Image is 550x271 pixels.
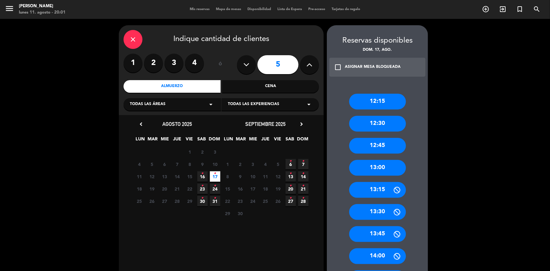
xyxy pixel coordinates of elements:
span: 23 [235,196,246,206]
i: exit_to_app [499,5,507,13]
i: • [302,168,304,179]
div: Almuerzo [124,80,221,93]
div: 12:45 [349,138,406,154]
i: • [290,193,292,203]
span: LUN [135,135,146,146]
span: 8 [185,159,195,169]
span: 15 [185,171,195,182]
i: search [533,5,541,13]
span: 5 [273,159,283,169]
span: 12 [273,171,283,182]
span: 25 [260,196,271,206]
div: 13:30 [349,204,406,220]
span: 18 [134,184,145,194]
div: 14:00 [349,248,406,264]
div: 12:30 [349,116,406,132]
span: 17 [210,171,220,182]
span: 21 [172,184,182,194]
span: DOM [209,135,219,146]
span: 10 [248,171,258,182]
span: 7 [298,159,309,169]
div: 13:45 [349,226,406,242]
span: MAR [236,135,246,146]
i: • [214,193,216,203]
span: 1 [185,147,195,157]
i: chevron_right [298,121,305,127]
div: Cena [222,80,319,93]
div: dom. 17, ago. [327,47,428,53]
button: menu [5,4,14,15]
div: [PERSON_NAME] [19,3,66,9]
span: Mapa de mesas [213,8,244,11]
span: 7 [172,159,182,169]
span: SAB [197,135,207,146]
span: 9 [197,159,208,169]
span: SAB [285,135,295,146]
div: 13:15 [349,182,406,198]
span: Mis reservas [187,8,213,11]
span: 27 [159,196,170,206]
span: 15 [223,184,233,194]
div: Indique cantidad de clientes [124,30,319,49]
span: DOM [297,135,308,146]
i: • [302,156,304,166]
span: 24 [248,196,258,206]
span: 4 [260,159,271,169]
span: Pre-acceso [305,8,328,11]
span: 9 [235,171,246,182]
span: Todas las áreas [130,101,165,108]
span: MIE [248,135,258,146]
i: • [302,193,304,203]
span: 11 [260,171,271,182]
span: 20 [159,184,170,194]
span: 25 [134,196,145,206]
span: 30 [197,196,208,206]
span: 11 [134,171,145,182]
div: 13:00 [349,160,406,176]
span: Tarjetas de regalo [328,8,363,11]
div: ó [210,54,231,76]
label: 4 [185,54,204,73]
span: JUE [260,135,271,146]
span: 30 [235,208,246,219]
i: add_circle_outline [482,5,489,13]
span: 31 [210,196,220,206]
span: 1 [223,159,233,169]
span: Lista de Espera [274,8,305,11]
div: lunes 11. agosto - 20:01 [19,9,66,16]
div: 12:15 [349,94,406,109]
i: • [290,156,292,166]
span: 24 [210,184,220,194]
i: • [201,193,204,203]
span: 28 [298,196,309,206]
span: 3 [248,159,258,169]
span: 12 [147,171,157,182]
i: • [201,181,204,191]
span: MAR [148,135,158,146]
span: 18 [260,184,271,194]
span: 13 [286,171,296,182]
span: 3 [210,147,220,157]
span: VIE [273,135,283,146]
span: VIE [184,135,195,146]
span: 27 [286,196,296,206]
span: septiembre 2025 [245,121,286,127]
span: 2 [197,147,208,157]
span: 19 [147,184,157,194]
span: 26 [273,196,283,206]
div: ASIGNAR MESA BLOQUEADA [345,64,401,70]
span: agosto 2025 [162,121,192,127]
i: menu [5,4,14,13]
span: 22 [185,184,195,194]
span: 5 [147,159,157,169]
span: 23 [197,184,208,194]
span: Todas las experiencias [228,101,279,108]
i: close [129,36,137,43]
span: 17 [248,184,258,194]
i: arrow_drop_down [305,101,313,108]
span: JUE [172,135,182,146]
i: chevron_left [138,121,144,127]
span: 22 [223,196,233,206]
span: 29 [223,208,233,219]
span: 16 [197,171,208,182]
